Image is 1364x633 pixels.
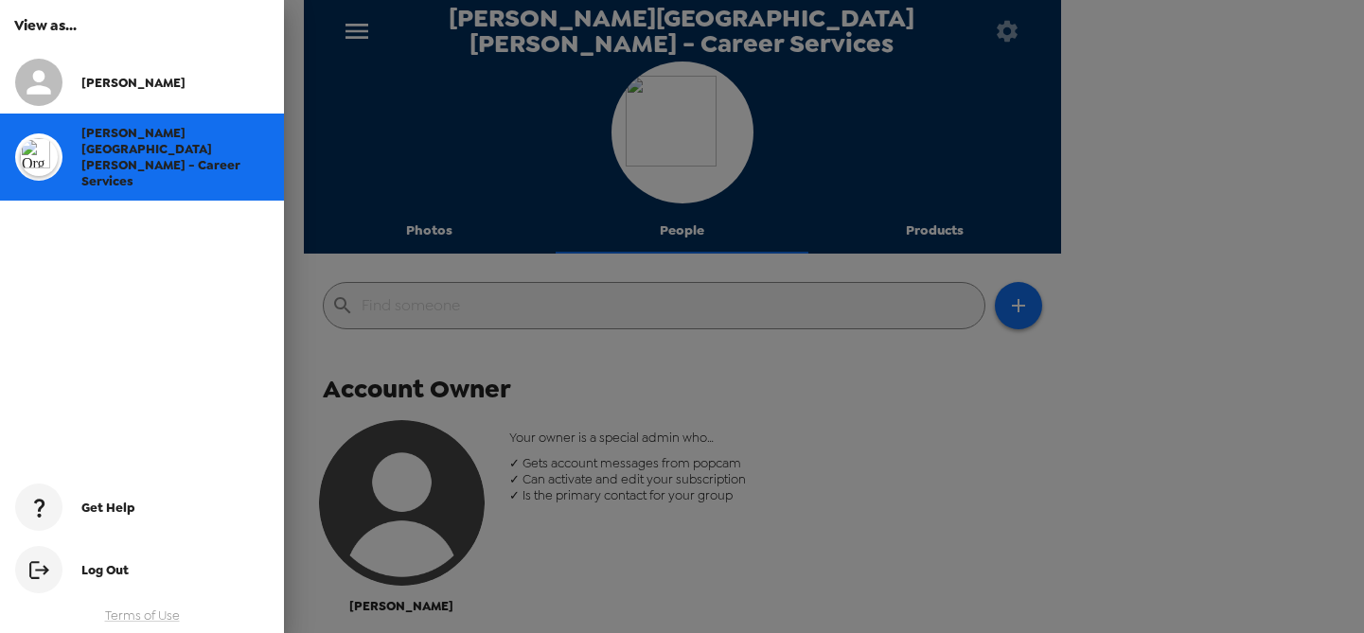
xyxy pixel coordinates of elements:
[81,75,186,91] span: [PERSON_NAME]
[81,500,135,516] span: Get Help
[20,138,58,176] img: org logo
[81,125,240,189] span: [PERSON_NAME][GEOGRAPHIC_DATA][PERSON_NAME] - Career Services
[14,14,270,37] h6: View as...
[81,562,129,578] span: Log Out
[105,607,180,624] a: Terms of Use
